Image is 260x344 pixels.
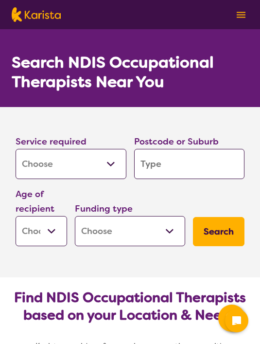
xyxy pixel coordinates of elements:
button: Channel Menu [218,305,245,332]
label: Age of recipient [16,188,54,215]
img: menu [237,12,245,18]
input: Type [134,149,245,179]
h1: Search NDIS Occupational Therapists Near You [12,53,248,91]
label: Postcode or Suburb [134,136,219,147]
img: Karista logo [12,7,61,22]
button: Search [193,217,244,246]
label: Service required [16,136,87,147]
label: Funding type [75,203,133,215]
h2: Find NDIS Occupational Therapists based on your Location & Needs [12,289,248,324]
